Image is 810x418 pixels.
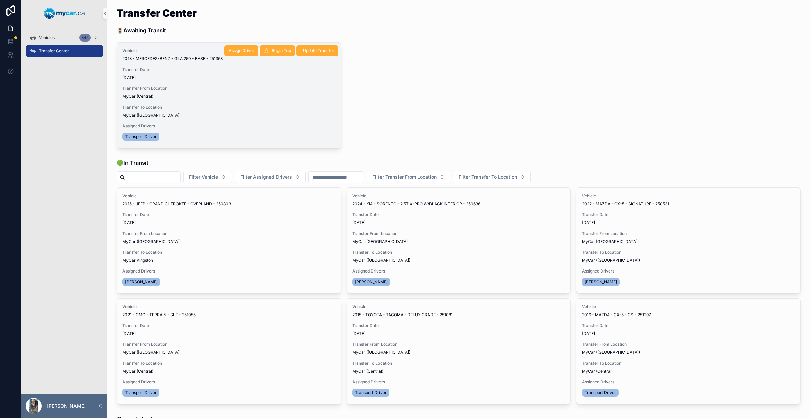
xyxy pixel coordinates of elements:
span: MyCar [GEOGRAPHIC_DATA] [352,239,408,244]
span: Transfer To Location [122,250,336,255]
a: Transfer Center [26,45,103,57]
span: Vehicle [352,193,565,199]
span: Transfer From Location [352,231,565,236]
span: MyCar (Central) [122,94,153,99]
span: MyCar ([GEOGRAPHIC_DATA]) [352,258,410,263]
span: Assigned Drivers [582,268,795,274]
span: Transport Driver [355,390,387,395]
a: Vehicle2018 - MERCEDES-BENZ - GLA 250 - BASE - 251363Transfer Date[DATE]Transfer From LocationMyC... [117,42,341,148]
span: Vehicle [122,193,336,199]
span: Transfer From Location [352,342,565,347]
a: Vehicle2015 - JEEP - GRAND CHEROKEE - OVERLAND - 250803Transfer Date[DATE]Transfer From LocationM... [117,187,341,293]
span: Transport Driver [125,390,157,395]
span: Assigned Drivers [352,268,565,274]
span: Transfer From Location [122,231,336,236]
button: Select Button [453,171,531,183]
button: Select Button [183,171,232,183]
span: Transfer From Location [122,342,336,347]
strong: In Transit [123,159,148,166]
span: 2024 - KIA - SORENTO - 2.5T X-PRO W/BLACK INTERIOR - 250636 [352,201,480,207]
span: [DATE] [352,220,565,225]
span: Vehicle [582,193,795,199]
button: Update Transfer [296,45,338,56]
span: MyCar (Central) [582,369,613,374]
span: Transfer To Location [122,104,336,110]
span: 2015 - JEEP - GRAND CHEROKEE - OVERLAND - 250803 [122,201,231,207]
span: Transfer From Location [122,86,336,91]
span: [PERSON_NAME] [355,279,388,285]
span: Begin Trip [272,48,291,53]
span: Vehicle [582,304,795,309]
span: 2016 - MAZDA - CX-5 - GS - 251297 [582,312,651,318]
span: MyCar ([GEOGRAPHIC_DATA]) [582,350,640,355]
span: MyCar ([GEOGRAPHIC_DATA]) [122,350,181,355]
p: 🚦 [117,26,197,34]
span: MyCar ([GEOGRAPHIC_DATA]) [352,350,410,355]
span: MyCar (Central) [352,369,383,374]
div: 345 [79,34,91,42]
span: MyCar (Central) [122,369,153,374]
span: MyCar ([GEOGRAPHIC_DATA]) [122,239,181,244]
span: Vehicle [122,48,336,53]
span: MyCar ([GEOGRAPHIC_DATA]) [582,258,640,263]
button: Begin Trip [260,45,295,56]
span: Transfer To Location [122,361,336,366]
span: [DATE] [582,220,795,225]
span: [DATE] [122,220,336,225]
span: 2021 - GMC - TERRAIN - SLE - 251055 [122,312,196,318]
span: [DATE] [122,331,336,336]
span: Vehicle [352,304,565,309]
a: Vehicle2015 - TOYOTA - TACOMA - DELUX GRADE - 251081Transfer Date[DATE]Transfer From LocationMyCa... [347,298,571,404]
span: Transfer Date [352,323,565,328]
span: Assigned Drivers [122,268,336,274]
div: scrollable content [21,27,107,66]
span: [PERSON_NAME] [585,279,617,285]
span: Vehicle [122,304,336,309]
span: Vehicles [39,35,55,40]
span: Transfer Center [39,48,69,54]
a: Vehicles345 [26,32,103,44]
span: Transport Driver [585,390,616,395]
span: Assigned Drivers [122,379,336,385]
span: [DATE] [122,75,336,80]
span: Transfer Date [352,212,565,217]
a: Vehicle2016 - MAZDA - CX-5 - GS - 251297Transfer Date[DATE]Transfer From LocationMyCar ([GEOGRAPH... [576,298,801,404]
a: Vehicle2022 - MAZDA - CX-5 - SIGNATURE - 250531Transfer Date[DATE]Transfer From LocationMyCar [GE... [576,187,801,293]
span: MyCar Kingston [122,258,153,263]
img: App logo [44,8,85,19]
span: [DATE] [582,331,795,336]
span: Filter Transfer From Location [372,174,437,180]
span: [DATE] [352,331,565,336]
strong: Awaiting Transit [123,27,166,34]
span: Transport Driver [125,134,157,139]
span: MyCar [GEOGRAPHIC_DATA] [582,239,637,244]
span: Transfer Date [122,212,336,217]
span: Filter Vehicle [189,174,218,180]
a: Vehicle2024 - KIA - SORENTO - 2.5T X-PRO W/BLACK INTERIOR - 250636Transfer Date[DATE]Transfer Fro... [347,187,571,293]
span: Assign Driver [229,48,254,53]
button: Select Button [367,171,450,183]
span: Transfer To Location [582,250,795,255]
span: 2015 - TOYOTA - TACOMA - DELUX GRADE - 251081 [352,312,453,318]
span: 2022 - MAZDA - CX-5 - SIGNATURE - 250531 [582,201,669,207]
span: Transfer From Location [582,231,795,236]
span: Transfer Date [582,212,795,217]
span: Transfer Date [122,323,336,328]
span: Update Transfer [303,48,334,53]
span: Assigned Drivers [582,379,795,385]
span: Transfer To Location [352,250,565,255]
span: Filter Assigned Drivers [240,174,292,180]
span: Transfer Date [122,67,336,72]
span: Transfer From Location [582,342,795,347]
span: MyCar ([GEOGRAPHIC_DATA]) [122,113,181,118]
span: Filter Transfer To Location [459,174,517,180]
button: Assign Driver [224,45,258,56]
a: Vehicle2021 - GMC - TERRAIN - SLE - 251055Transfer Date[DATE]Transfer From LocationMyCar ([GEOGRA... [117,298,341,404]
span: 🟢 [117,159,148,167]
span: [PERSON_NAME] [125,279,158,285]
h1: Transfer Center [117,8,197,18]
button: Select Button [235,171,306,183]
span: Assigned Drivers [352,379,565,385]
span: 2018 - MERCEDES-BENZ - GLA 250 - BASE - 251363 [122,56,223,61]
span: Transfer To Location [352,361,565,366]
